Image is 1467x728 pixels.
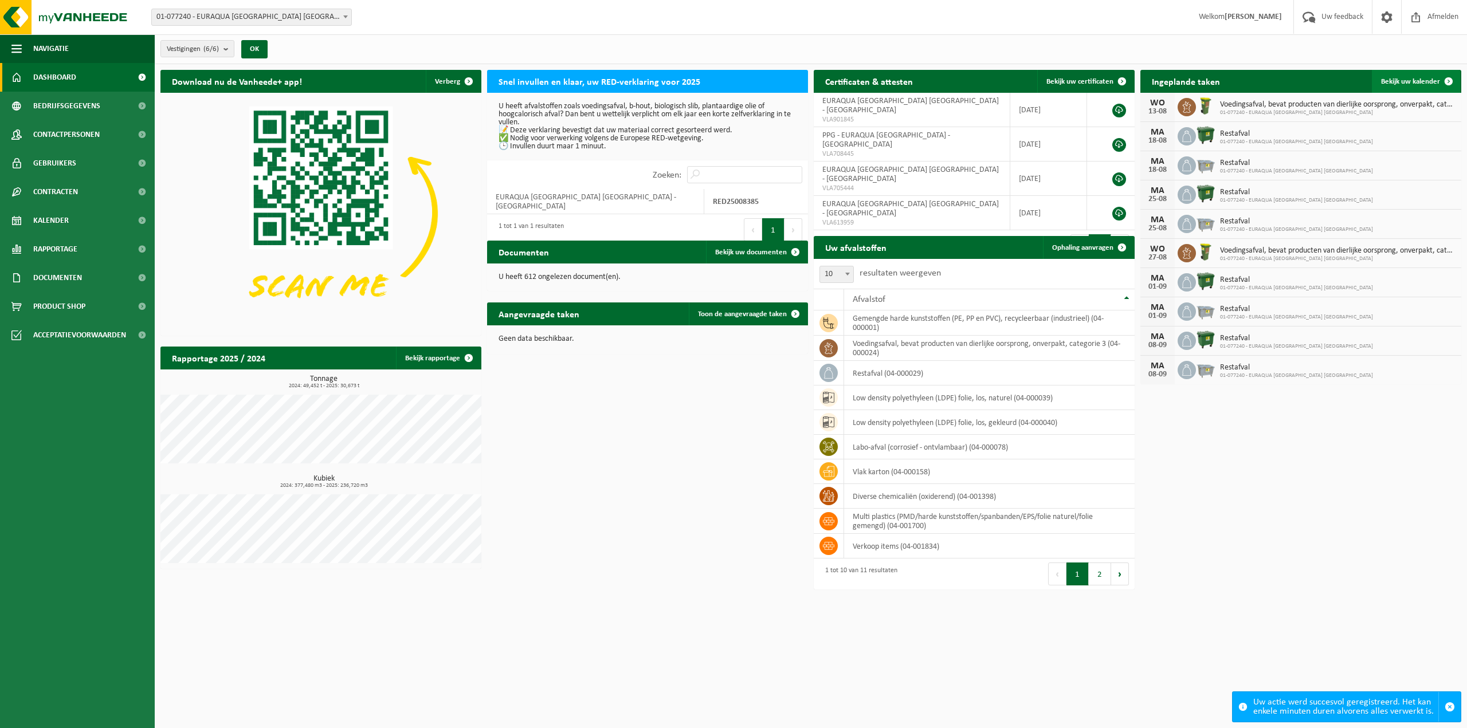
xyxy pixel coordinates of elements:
[814,70,924,92] h2: Certificaten & attesten
[1196,155,1215,174] img: WB-2500-GAL-GY-01
[1146,341,1169,349] div: 08-09
[33,263,82,292] span: Documenten
[1196,213,1215,233] img: WB-2500-GAL-GY-01
[1146,128,1169,137] div: MA
[33,178,78,206] span: Contracten
[1146,254,1169,262] div: 27-08
[33,120,100,149] span: Contactpersonen
[166,475,481,489] h3: Kubiek
[1196,271,1215,291] img: WB-1100-HPE-GN-01
[1010,127,1088,162] td: [DATE]
[1146,283,1169,291] div: 01-09
[698,310,787,318] span: Toon de aangevraagde taken
[499,335,797,343] p: Geen data beschikbaar.
[499,273,797,281] p: U heeft 612 ongelezen document(en).
[706,241,807,263] a: Bekijk uw documenten
[1220,139,1373,145] span: 01-077240 - EURAQUA [GEOGRAPHIC_DATA] [GEOGRAPHIC_DATA]
[1225,13,1282,21] strong: [PERSON_NAME]
[33,292,85,321] span: Product Shop
[1196,301,1215,320] img: WB-2500-GAL-GY-01
[487,302,591,325] h2: Aangevraagde taken
[1046,78,1113,85] span: Bekijk uw certificaten
[1196,96,1215,116] img: WB-0060-HPE-GN-50
[785,218,802,241] button: Next
[1146,274,1169,283] div: MA
[1253,692,1438,722] div: Uw actie werd succesvol geregistreerd. Het kan enkele minuten duren alvorens alles verwerkt is.
[33,92,100,120] span: Bedrijfsgegevens
[844,361,1135,385] td: restafval (04-000029)
[1146,166,1169,174] div: 18-08
[1043,236,1133,259] a: Ophaling aanvragen
[33,149,76,178] span: Gebruikers
[822,115,1001,124] span: VLA901845
[1052,244,1113,251] span: Ophaling aanvragen
[822,97,999,115] span: EURAQUA [GEOGRAPHIC_DATA] [GEOGRAPHIC_DATA] - [GEOGRAPHIC_DATA]
[1146,332,1169,341] div: MA
[493,217,564,242] div: 1 tot 1 van 1 resultaten
[166,383,481,389] span: 2024: 49,452 t - 2025: 30,673 t
[844,459,1135,484] td: vlak karton (04-000158)
[152,9,351,25] span: 01-077240 - EURAQUA EUROPE NV - WAREGEM
[1146,195,1169,203] div: 25-08
[762,218,785,241] button: 1
[160,347,277,369] h2: Rapportage 2025 / 2024
[844,410,1135,435] td: low density polyethyleen (LDPE) folie, los, gekleurd (04-000040)
[1146,245,1169,254] div: WO
[435,78,460,85] span: Verberg
[822,149,1001,159] span: VLA708445
[853,295,885,304] span: Afvalstof
[1220,372,1373,379] span: 01-077240 - EURAQUA [GEOGRAPHIC_DATA] [GEOGRAPHIC_DATA]
[844,509,1135,534] td: multi plastics (PMD/harde kunststoffen/spanbanden/EPS/folie naturel/folie gemengd) (04-001700)
[426,70,480,93] button: Verberg
[1220,276,1373,285] span: Restafval
[487,189,704,214] td: EURAQUA [GEOGRAPHIC_DATA] [GEOGRAPHIC_DATA] - [GEOGRAPHIC_DATA]
[1146,371,1169,379] div: 08-09
[396,347,480,369] a: Bekijk rapportage
[822,200,999,218] span: EURAQUA [GEOGRAPHIC_DATA] [GEOGRAPHIC_DATA] - [GEOGRAPHIC_DATA]
[1146,225,1169,233] div: 25-08
[819,561,897,587] div: 1 tot 10 van 11 resultaten
[1220,285,1373,292] span: 01-077240 - EURAQUA [GEOGRAPHIC_DATA] [GEOGRAPHIC_DATA]
[1220,314,1373,321] span: 01-077240 - EURAQUA [GEOGRAPHIC_DATA] [GEOGRAPHIC_DATA]
[151,9,352,26] span: 01-077240 - EURAQUA EUROPE NV - WAREGEM
[1196,330,1215,349] img: WB-1100-HPE-GN-01
[844,484,1135,509] td: diverse chemicaliën (oxiderend) (04-001398)
[819,266,854,283] span: 10
[33,206,69,235] span: Kalender
[715,249,787,256] span: Bekijk uw documenten
[166,483,481,489] span: 2024: 377,480 m3 - 2025: 236,720 m3
[203,45,219,53] count: (6/6)
[1220,334,1373,343] span: Restafval
[1220,246,1456,255] span: Voedingsafval, bevat producten van dierlijke oorsprong, onverpakt, categorie 3
[167,41,219,58] span: Vestigingen
[241,40,268,58] button: OK
[1146,186,1169,195] div: MA
[820,266,853,282] span: 10
[1220,226,1373,233] span: 01-077240 - EURAQUA [GEOGRAPHIC_DATA] [GEOGRAPHIC_DATA]
[1146,303,1169,312] div: MA
[1220,305,1373,314] span: Restafval
[1048,562,1066,585] button: Previous
[1381,78,1440,85] span: Bekijk uw kalender
[1010,93,1088,127] td: [DATE]
[1220,129,1373,139] span: Restafval
[499,103,797,151] p: U heeft afvalstoffen zoals voedingsafval, b-hout, biologisch slib, plantaardige olie of hoogcalor...
[814,236,898,258] h2: Uw afvalstoffen
[1196,242,1215,262] img: WB-0060-HPE-GN-50
[1111,562,1129,585] button: Next
[822,184,1001,193] span: VLA705444
[822,218,1001,227] span: VLA613959
[744,218,762,241] button: Previous
[844,336,1135,361] td: voedingsafval, bevat producten van dierlijke oorsprong, onverpakt, categorie 3 (04-000024)
[33,63,76,92] span: Dashboard
[160,40,234,57] button: Vestigingen(6/6)
[1066,562,1089,585] button: 1
[844,310,1135,336] td: gemengde harde kunststoffen (PE, PP en PVC), recycleerbaar (industrieel) (04-000001)
[1010,196,1088,230] td: [DATE]
[653,171,681,180] label: Zoeken:
[1146,99,1169,108] div: WO
[1146,215,1169,225] div: MA
[33,34,69,63] span: Navigatie
[1220,255,1456,262] span: 01-077240 - EURAQUA [GEOGRAPHIC_DATA] [GEOGRAPHIC_DATA]
[1140,70,1231,92] h2: Ingeplande taken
